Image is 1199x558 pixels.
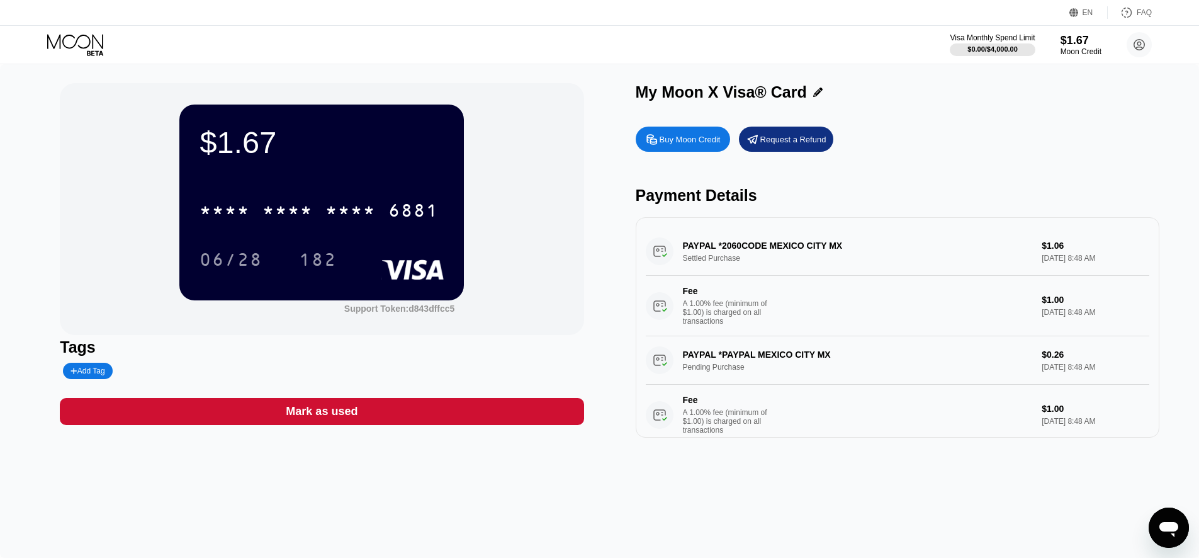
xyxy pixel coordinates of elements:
div: Moon Credit [1061,47,1101,56]
div: $1.67 [1061,34,1101,47]
div: FeeA 1.00% fee (minimum of $1.00) is charged on all transactions$1.00[DATE] 8:48 AM [646,385,1149,445]
div: Visa Monthly Spend Limit [950,33,1035,42]
div: A 1.00% fee (minimum of $1.00) is charged on all transactions [683,408,777,435]
div: Support Token: d843dffcc5 [344,304,455,314]
div: Add Tag [70,367,104,375]
div: [DATE] 8:48 AM [1042,417,1149,426]
div: FeeA 1.00% fee (minimum of $1.00) is charged on all transactions$1.00[DATE] 8:48 AM [646,276,1149,336]
div: Request a Refund [739,127,833,152]
div: My Moon X Visa® Card [636,83,807,101]
div: 6881 [388,202,439,222]
div: $0.00 / $4,000.00 [967,45,1018,53]
div: $1.00 [1042,404,1149,414]
div: Buy Moon Credit [636,127,730,152]
div: $1.67 [200,125,444,160]
div: $1.67Moon Credit [1061,34,1101,56]
div: $1.00 [1042,295,1149,305]
div: FAQ [1137,8,1152,17]
div: Mark as used [60,398,583,425]
div: Tags [60,338,583,356]
div: Visa Monthly Spend Limit$0.00/$4,000.00 [950,33,1035,56]
div: A 1.00% fee (minimum of $1.00) is charged on all transactions [683,299,777,326]
div: Buy Moon Credit [660,134,721,145]
div: Request a Refund [760,134,826,145]
div: 182 [290,244,346,275]
div: [DATE] 8:48 AM [1042,308,1149,317]
div: EN [1083,8,1093,17]
div: Fee [683,395,771,405]
div: EN [1069,6,1108,19]
div: Payment Details [636,186,1159,205]
iframe: Button to launch messaging window [1149,508,1189,548]
div: Mark as used [286,404,357,419]
div: 06/28 [190,244,272,275]
div: 06/28 [200,251,262,271]
div: 182 [299,251,337,271]
div: FAQ [1108,6,1152,19]
div: Add Tag [63,363,112,379]
div: Fee [683,286,771,296]
div: Support Token:d843dffcc5 [344,304,455,314]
